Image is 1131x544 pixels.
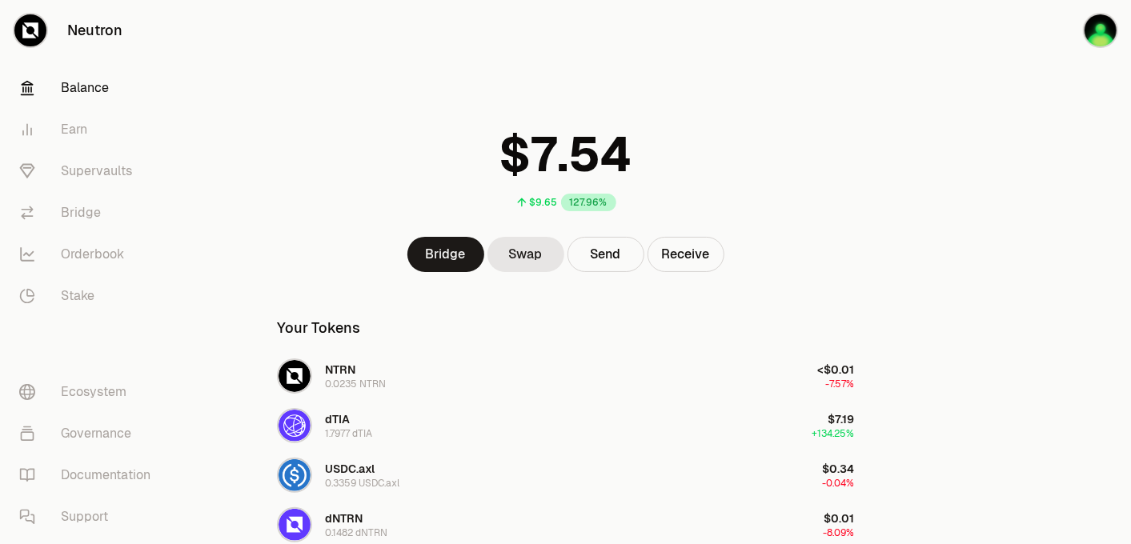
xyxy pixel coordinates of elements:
a: Bridge [407,237,484,272]
img: dNTRN Logo [279,509,311,541]
img: dTIA Logo [279,410,311,442]
span: dNTRN [325,511,363,526]
span: $0.34 [822,462,854,476]
a: Earn [6,109,173,150]
a: Bridge [6,192,173,234]
img: amir1366t [1085,14,1117,46]
div: 1.7977 dTIA [325,427,372,440]
a: Supervaults [6,150,173,192]
span: <$0.01 [817,362,854,377]
a: Swap [487,237,564,272]
img: NTRN Logo [279,360,311,392]
span: $7.19 [828,412,854,426]
span: $0.01 [824,511,854,526]
div: 0.1482 dNTRN [325,526,387,539]
a: Governance [6,413,173,454]
button: Send [568,237,644,272]
div: 127.96% [561,194,616,211]
div: $9.65 [530,196,558,209]
div: Your Tokens [277,317,360,339]
div: 0.3359 USDC.axl [325,477,399,490]
span: +134.25% [812,427,854,440]
button: dTIA LogodTIA1.7977 dTIA$7.19+134.25% [267,402,864,450]
span: -0.04% [822,477,854,490]
a: Support [6,496,173,538]
button: NTRN LogoNTRN0.0235 NTRN<$0.01-7.57% [267,352,864,400]
div: 0.0235 NTRN [325,378,386,390]
button: Receive [648,237,724,272]
span: NTRN [325,362,355,377]
span: USDC.axl [325,462,375,476]
button: USDC.axl LogoUSDC.axl0.3359 USDC.axl$0.34-0.04% [267,451,864,499]
a: Stake [6,275,173,317]
a: Balance [6,67,173,109]
a: Documentation [6,454,173,496]
span: -8.09% [823,526,854,539]
span: -7.57% [825,378,854,390]
img: USDC.axl Logo [279,459,311,491]
span: dTIA [325,412,350,426]
a: Orderbook [6,234,173,275]
a: Ecosystem [6,371,173,413]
